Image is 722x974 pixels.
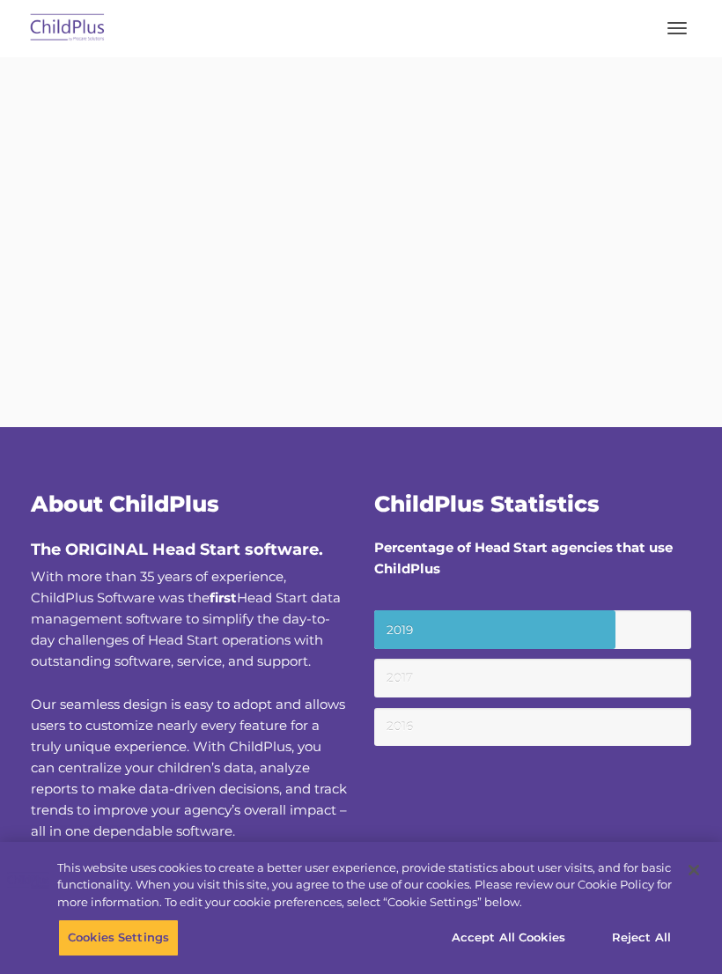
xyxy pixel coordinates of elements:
[586,919,696,956] button: Reject All
[58,919,179,956] button: Cookies Settings
[26,8,109,49] img: ChildPlus by Procare Solutions
[374,659,691,697] small: 2017
[31,491,219,517] span: About ChildPlus
[442,919,575,956] button: Accept All Cookies
[31,696,347,839] span: Our seamless design is easy to adopt and allows users to customize nearly every feature for a tru...
[210,589,237,606] b: first
[374,610,691,649] small: 2019
[374,491,600,517] span: ChildPlus Statistics
[57,860,672,911] div: This website uses cookies to create a better user experience, provide statistics about user visit...
[31,540,323,559] span: The ORIGINAL Head Start software.
[374,708,691,747] small: 2016
[31,568,341,669] span: With more than 35 years of experience, ChildPlus Software was the Head Start data management soft...
[374,539,673,577] strong: Percentage of Head Start agencies that use ChildPlus
[674,851,713,889] button: Close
